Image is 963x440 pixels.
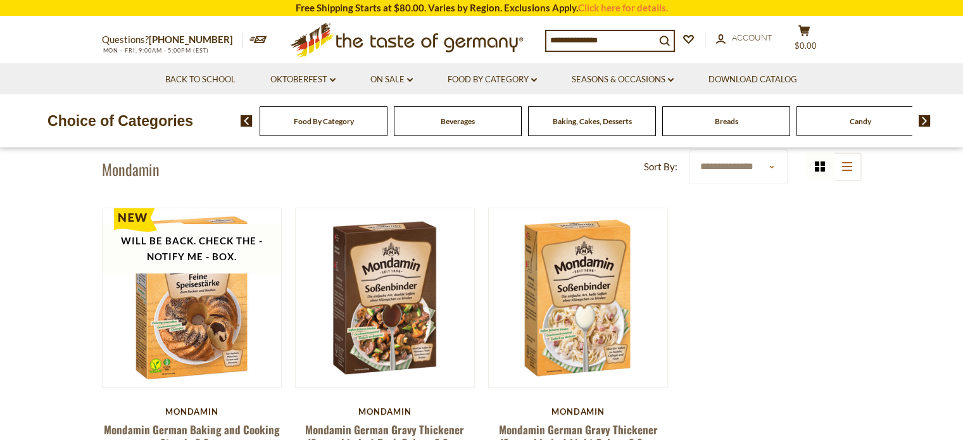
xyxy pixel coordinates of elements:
img: Mondamin Fine Ground Starch [103,208,282,387]
h1: Mondamin [102,160,160,179]
label: Sort By: [644,159,677,175]
a: Food By Category [448,73,537,87]
span: MON - FRI, 9:00AM - 5:00PM (EST) [102,47,210,54]
a: Beverages [441,116,475,126]
img: Mondamin German Gravy Thickener (Sossenbinder) Dark Color [296,208,475,387]
img: next arrow [919,115,931,127]
a: Oktoberfest [270,73,336,87]
a: Breads [715,116,738,126]
a: Candy [850,116,871,126]
img: Mondamin German Gravy Thickener (Sossenbinder) Light Color [489,208,668,387]
button: $0.00 [786,25,824,56]
span: $0.00 [795,41,817,51]
a: Food By Category [294,116,354,126]
div: Mondamin [488,406,669,417]
a: Account [716,31,772,45]
a: Click here for details. [578,2,668,13]
p: Questions? [102,32,242,48]
a: On Sale [370,73,413,87]
a: Download Catalog [708,73,797,87]
div: Mondamin [295,406,475,417]
a: [PHONE_NUMBER] [149,34,233,45]
div: Mondamin [102,406,282,417]
span: Account [732,32,772,42]
a: Back to School [165,73,236,87]
img: previous arrow [241,115,253,127]
a: Baking, Cakes, Desserts [553,116,632,126]
a: Seasons & Occasions [572,73,674,87]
